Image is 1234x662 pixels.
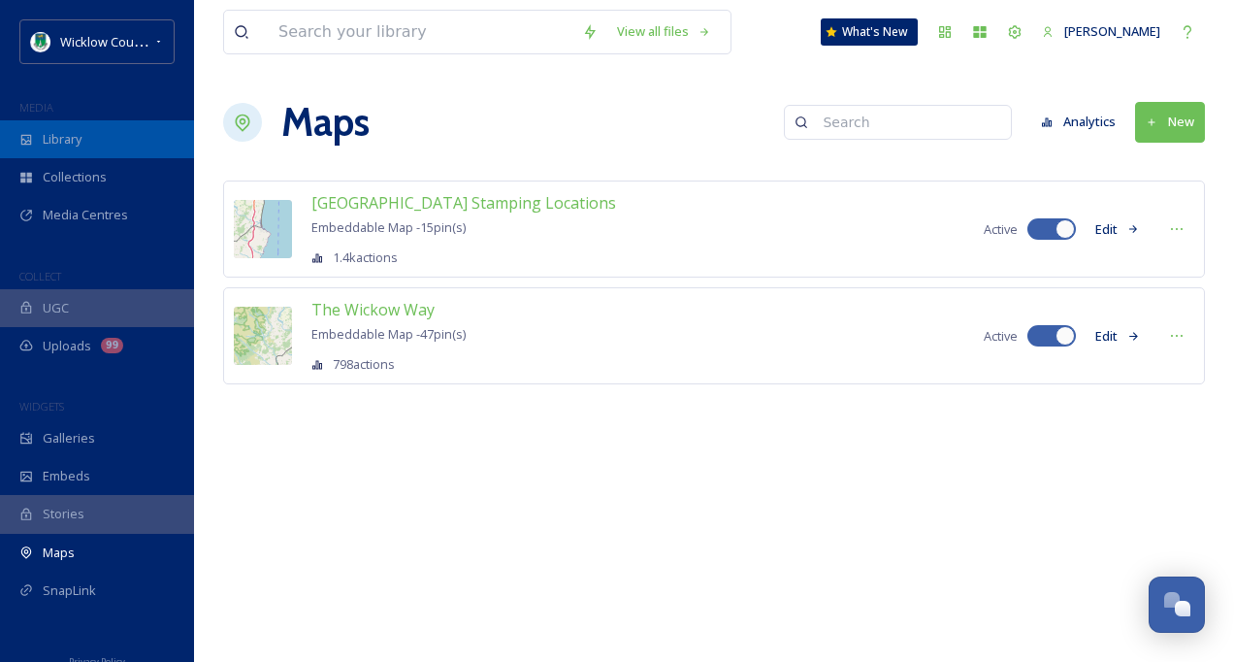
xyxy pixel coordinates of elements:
[269,11,572,53] input: Search your library
[1149,577,1205,633] button: Open Chat
[311,192,616,214] span: [GEOGRAPHIC_DATA] Stamping Locations
[1031,103,1125,141] button: Analytics
[311,218,466,236] span: Embeddable Map - 15 pin(s)
[333,248,398,267] span: 1.4k actions
[1086,317,1150,355] button: Edit
[1032,13,1170,50] a: [PERSON_NAME]
[43,544,75,562] span: Maps
[43,206,128,224] span: Media Centres
[43,337,91,355] span: Uploads
[60,32,197,50] span: Wicklow County Council
[43,467,90,485] span: Embeds
[43,168,107,186] span: Collections
[311,325,466,343] span: Embeddable Map - 47 pin(s)
[607,13,721,50] a: View all files
[984,327,1018,346] span: Active
[19,100,53,115] span: MEDIA
[43,299,69,317] span: UGC
[813,103,1001,142] input: Search
[1086,211,1150,248] button: Edit
[1031,103,1135,141] a: Analytics
[19,269,61,283] span: COLLECT
[43,581,96,600] span: SnapLink
[43,429,95,447] span: Galleries
[1064,22,1160,40] span: [PERSON_NAME]
[1135,102,1205,142] button: New
[43,130,81,149] span: Library
[333,355,395,374] span: 798 actions
[821,18,918,46] a: What's New
[281,93,370,151] a: Maps
[311,299,435,320] span: The Wickow Way
[31,32,50,51] img: download%20(9).png
[101,338,123,353] div: 99
[984,220,1018,239] span: Active
[19,399,64,414] span: WIDGETS
[43,505,84,523] span: Stories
